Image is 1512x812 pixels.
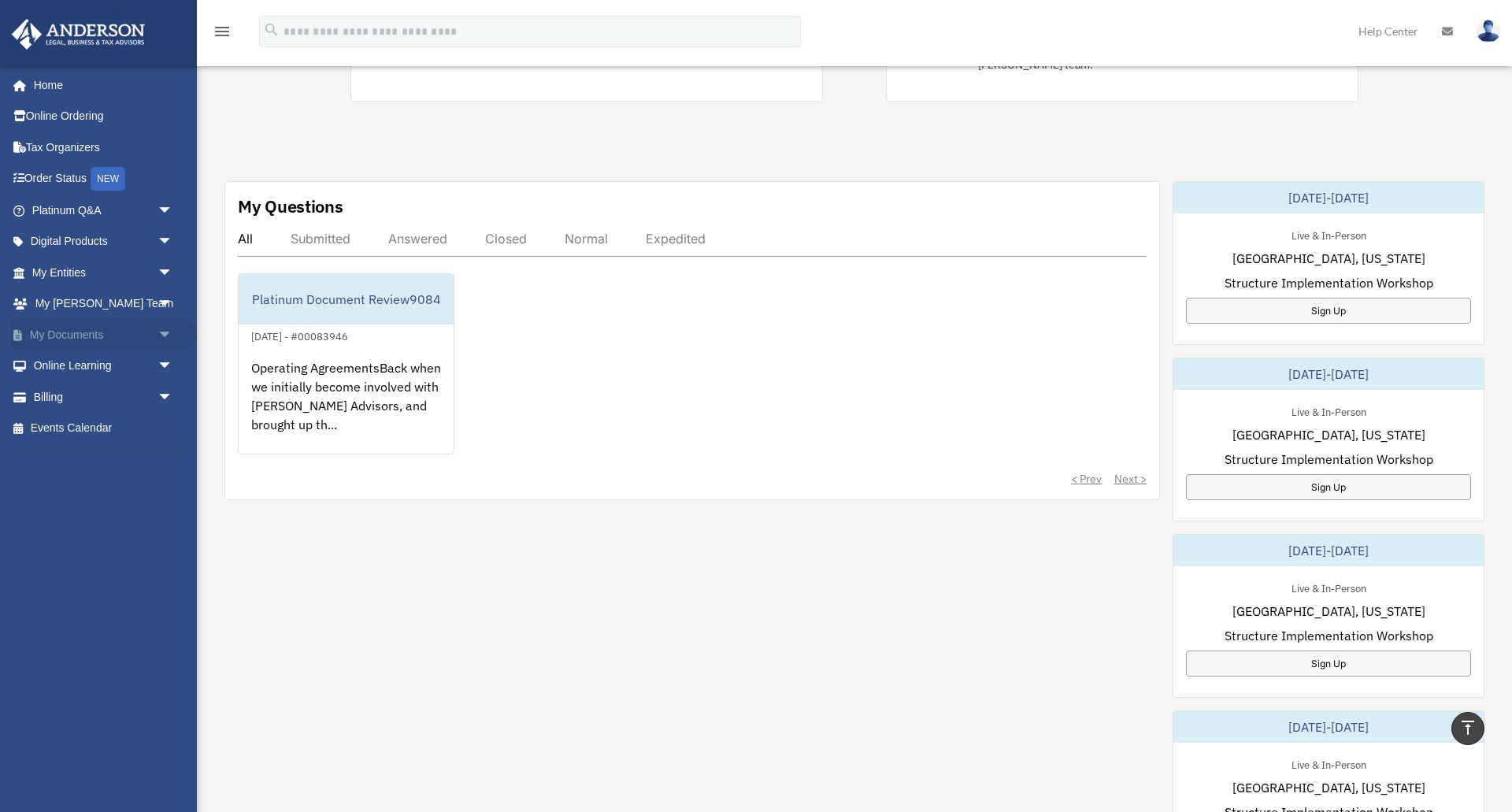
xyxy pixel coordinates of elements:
a: Events Calendar [11,413,197,444]
div: [DATE]-[DATE] [1173,711,1484,743]
img: Anderson Advisors Platinum Portal [7,19,150,50]
a: Home [11,69,189,101]
div: [DATE]-[DATE] [1173,182,1484,213]
i: vertical_align_top [1458,718,1477,737]
span: arrow_drop_down [157,226,189,258]
span: arrow_drop_down [157,288,189,321]
span: Structure Implementation Workshop [1225,450,1433,469]
img: User Pic [1477,20,1500,43]
span: [GEOGRAPHIC_DATA], [US_STATE] [1232,425,1425,444]
div: Live & In-Person [1279,226,1379,243]
div: Live & In-Person [1279,402,1379,419]
a: Tax Organizers [11,132,197,163]
a: My Entitiesarrow_drop_down [11,257,197,288]
div: [DATE]-[DATE] [1173,358,1484,390]
span: arrow_drop_down [157,381,189,413]
div: Platinum Document Review9084 [239,274,454,324]
div: Submitted [291,231,350,247]
i: menu [213,22,232,41]
a: My Documentsarrow_drop_down [11,319,197,350]
a: vertical_align_top [1451,712,1484,745]
span: [GEOGRAPHIC_DATA], [US_STATE] [1232,602,1425,621]
a: Order StatusNEW [11,163,197,195]
div: My Questions [238,195,343,218]
a: Platinum Q&Aarrow_drop_down [11,195,197,226]
a: menu [213,28,232,41]
a: Platinum Document Review9084[DATE] - #00083946Operating AgreementsBack when we initially become i... [238,273,454,454]
div: Live & In-Person [1279,579,1379,595]
div: NEW [91,167,125,191]
span: arrow_drop_down [157,195,189,227]
div: Operating AgreementsBack when we initially become involved with [PERSON_NAME] Advisors, and broug... [239,346,454,469]
span: [GEOGRAPHIC_DATA], [US_STATE] [1232,778,1425,797]
a: Billingarrow_drop_down [11,381,197,413]
div: Closed [485,231,527,247]
span: arrow_drop_down [157,319,189,351]
div: Live & In-Person [1279,755,1379,772]
a: Sign Up [1186,298,1471,324]
div: [DATE]-[DATE] [1173,535,1484,566]
a: Digital Productsarrow_drop_down [11,226,197,258]
a: My [PERSON_NAME] Teamarrow_drop_down [11,288,197,320]
a: Sign Up [1186,474,1471,500]
a: Online Learningarrow_drop_down [11,350,197,382]
span: arrow_drop_down [157,350,189,383]
span: [GEOGRAPHIC_DATA], [US_STATE] [1232,249,1425,268]
div: Answered [388,231,447,247]
a: Sign Up [1186,651,1471,677]
div: [DATE] - #00083946 [239,327,361,343]
i: search [263,21,280,39]
span: arrow_drop_down [157,257,189,289]
a: Online Ordering [11,101,197,132]
div: All [238,231,253,247]
span: Structure Implementation Workshop [1225,626,1433,645]
div: Expedited [646,231,706,247]
span: Structure Implementation Workshop [1225,273,1433,292]
div: Normal [565,231,608,247]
